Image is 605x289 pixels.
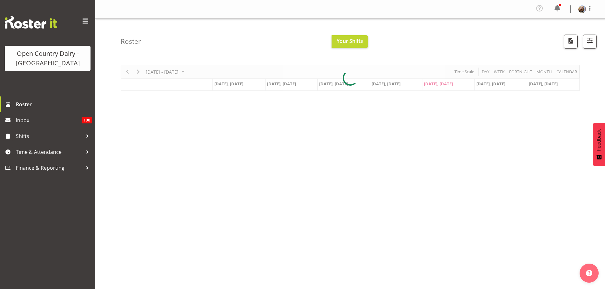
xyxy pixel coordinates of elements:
[121,38,141,45] h4: Roster
[332,35,368,48] button: Your Shifts
[583,35,597,49] button: Filter Shifts
[82,117,92,123] span: 100
[11,49,84,68] div: Open Country Dairy - [GEOGRAPHIC_DATA]
[578,5,586,13] img: brent-adams6c2ed5726f1d41a690d4d5a40633ac2e.png
[596,129,602,151] span: Feedback
[16,163,83,173] span: Finance & Reporting
[593,123,605,166] button: Feedback - Show survey
[564,35,578,49] button: Download a PDF of the roster according to the set date range.
[5,16,57,29] img: Rosterit website logo
[16,131,83,141] span: Shifts
[337,37,363,44] span: Your Shifts
[16,100,92,109] span: Roster
[586,270,592,276] img: help-xxl-2.png
[16,147,83,157] span: Time & Attendance
[16,115,82,125] span: Inbox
